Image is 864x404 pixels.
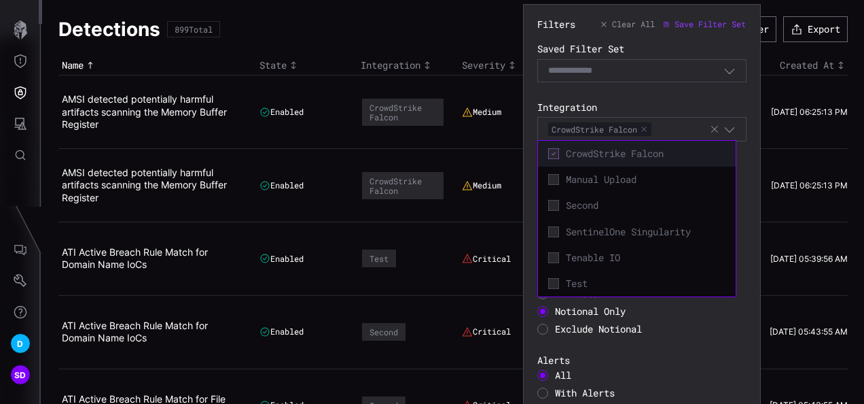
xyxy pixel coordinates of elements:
[62,167,227,203] a: AMSI detected potentially harmful artifacts scanning the Memory Buffer Register
[462,180,501,191] div: Medium
[771,180,848,190] time: [DATE] 06:25:13 PM
[566,277,725,290] span: Test
[58,17,160,41] h1: Detections
[537,43,746,55] label: Saved Filter Set
[175,25,213,33] div: 899 Total
[537,354,746,367] label: Alerts
[770,326,848,337] time: [DATE] 05:43:55 AM
[555,322,642,335] span: Exclude Notional
[1,359,40,390] button: SD
[462,59,556,71] div: Toggle sort direction
[259,59,354,71] div: Toggle sort direction
[62,246,208,270] a: ATI Active Breach Rule Match for Domain Name IoCs
[770,254,848,264] time: [DATE] 05:39:56 AM
[62,59,253,71] div: Toggle sort direction
[566,148,725,160] span: CrowdStrike Falcon
[370,254,389,263] div: Test
[259,326,304,337] div: Enabled
[259,180,304,191] div: Enabled
[259,253,304,264] div: Enabled
[548,122,651,136] span: CrowdStrike Falcon
[370,176,437,195] div: CrowdStrike Falcon
[723,123,736,135] button: Toggle options menu
[555,386,615,399] span: With Alerts
[771,107,848,117] time: [DATE] 06:25:13 PM
[62,320,208,343] a: ATI Active Breach Rule Match for Domain Name IoCs
[62,93,227,129] a: AMSI detected potentially harmful artifacts scanning the Memory Buffer Register
[462,107,501,118] div: Medium
[566,199,725,212] span: Second
[537,18,575,31] div: Filters
[462,253,511,264] div: Critical
[750,59,848,71] div: Toggle sort direction
[723,65,736,77] button: Toggle options menu
[17,337,23,351] span: D
[462,326,511,337] div: Critical
[361,59,456,71] div: Toggle sort direction
[600,18,655,31] button: Clear All
[370,103,437,122] div: CrowdStrike Falcon
[555,369,571,382] span: All
[1,328,40,359] button: D
[783,16,848,42] button: Export
[566,252,725,264] span: Tenable IO
[709,123,720,135] button: Clear selection
[537,101,746,114] label: Integration
[662,18,746,31] button: Save Filter Set
[370,327,398,337] div: Second
[14,368,26,382] span: SD
[555,305,626,318] span: Notional Only
[259,107,304,118] div: Enabled
[612,19,655,30] span: Clear All
[566,173,725,186] span: Manual Upload
[674,19,746,30] span: Save Filter Set
[566,226,725,238] span: SentinelOne Singularity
